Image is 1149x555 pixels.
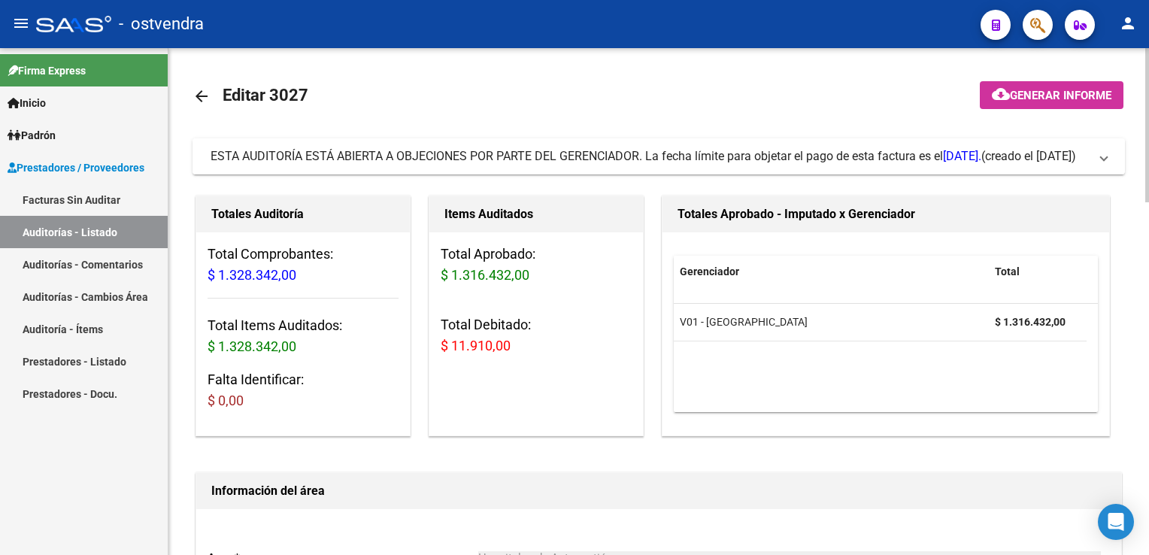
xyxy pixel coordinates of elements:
[8,159,144,176] span: Prestadores / Proveedores
[193,87,211,105] mat-icon: arrow_back
[441,314,632,356] h3: Total Debitado:
[8,127,56,144] span: Padrón
[208,267,296,283] span: $ 1.328.342,00
[441,267,529,283] span: $ 1.316.432,00
[211,479,1106,503] h1: Información del área
[943,149,981,163] span: [DATE].
[211,149,981,163] span: ESTA AUDITORÍA ESTÁ ABIERTA A OBJECIONES POR PARTE DEL GERENCIADOR. La fecha límite para objetar ...
[119,8,204,41] span: - ostvendra
[1098,504,1134,540] div: Open Intercom Messenger
[680,316,808,328] span: V01 - [GEOGRAPHIC_DATA]
[193,138,1125,174] mat-expansion-panel-header: ESTA AUDITORÍA ESTÁ ABIERTA A OBJECIONES POR PARTE DEL GERENCIADOR. La fecha límite para objetar ...
[208,244,399,286] h3: Total Comprobantes:
[208,393,244,408] span: $ 0,00
[989,256,1087,288] datatable-header-cell: Total
[995,316,1066,328] strong: $ 1.316.432,00
[678,202,1094,226] h1: Totales Aprobado - Imputado x Gerenciador
[211,202,395,226] h1: Totales Auditoría
[992,85,1010,103] mat-icon: cloud_download
[441,244,632,286] h3: Total Aprobado:
[208,338,296,354] span: $ 1.328.342,00
[8,62,86,79] span: Firma Express
[441,338,511,353] span: $ 11.910,00
[223,86,308,105] span: Editar 3027
[208,369,399,411] h3: Falta Identificar:
[981,148,1076,165] span: (creado el [DATE])
[1010,89,1111,102] span: Generar informe
[674,256,989,288] datatable-header-cell: Gerenciador
[12,14,30,32] mat-icon: menu
[995,265,1020,277] span: Total
[208,315,399,357] h3: Total Items Auditados:
[444,202,628,226] h1: Items Auditados
[1119,14,1137,32] mat-icon: person
[980,81,1123,109] button: Generar informe
[680,265,739,277] span: Gerenciador
[8,95,46,111] span: Inicio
